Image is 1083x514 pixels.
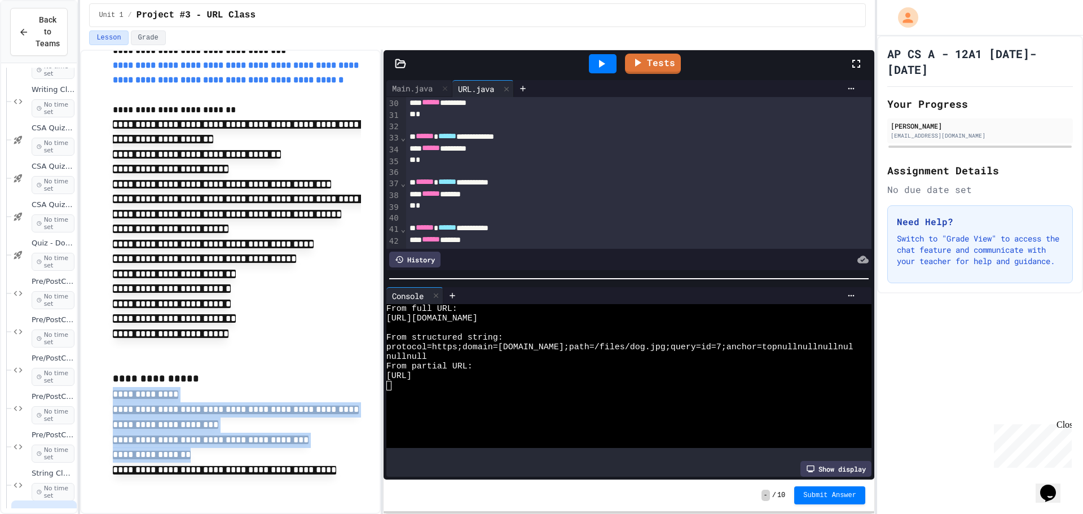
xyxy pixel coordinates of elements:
span: From partial URL: [386,362,473,371]
span: Unit 1 [99,11,123,20]
span: Back to Teams [36,14,60,50]
span: No time set [32,406,74,424]
button: Back to Teams [10,8,68,56]
span: No time set [32,61,74,79]
div: 43 [386,248,400,259]
div: 30 [386,98,400,110]
h3: Need Help? [897,215,1063,229]
span: No time set [32,483,74,501]
div: [EMAIL_ADDRESS][DOMAIN_NAME] [891,131,1069,140]
button: Submit Answer [794,486,865,504]
div: History [389,252,441,267]
span: Fold line [400,179,406,188]
div: 33 [386,133,400,144]
div: No due date set [887,183,1073,196]
span: No time set [32,291,74,309]
iframe: chat widget [989,420,1072,468]
span: Writing Classes #2 - Cat [32,85,74,95]
div: 34 [386,144,400,156]
div: My Account [886,5,921,30]
div: 41 [386,224,400,236]
div: 40 [386,213,400,224]
div: 37 [386,178,400,190]
span: From full URL: [386,304,457,314]
span: No time set [32,214,74,232]
button: Lesson [89,30,128,45]
span: String Class Review #1 [32,469,74,478]
div: Console [386,290,429,302]
span: Fold line [400,225,406,234]
span: No time set [32,253,74,271]
span: No time set [32,330,74,348]
div: URL.java [452,80,514,97]
div: 39 [386,202,400,213]
span: No time set [32,138,74,156]
div: 31 [386,110,400,121]
div: 42 [386,236,400,248]
div: 36 [386,167,400,178]
span: CSA Quiz #3: Mutator Methods [32,200,74,210]
div: 32 [386,121,400,133]
span: No time set [32,176,74,194]
div: [PERSON_NAME] [891,121,1069,131]
div: Main.java [386,82,438,94]
span: [URL][DOMAIN_NAME] [386,314,478,323]
span: Pre/PostConditions #5 [32,430,74,440]
span: No time set [32,368,74,386]
iframe: chat widget [1036,469,1072,503]
h1: AP CS A - 12A1 [DATE]-[DATE] [887,46,1073,77]
span: Quiz - Documentation, Preconditions and Postconditions [32,239,74,248]
span: / [772,491,776,500]
span: Fold line [400,133,406,142]
span: Submit Answer [803,491,856,500]
span: Pre/PostConditions #2 [32,315,74,325]
span: nullnull [386,352,427,362]
span: / [128,11,132,20]
div: Chat with us now!Close [5,5,78,72]
div: Console [386,287,443,304]
a: Tests [625,54,681,74]
span: CSA Quiz #2: Accessor Methods [32,162,74,172]
h2: Your Progress [887,96,1073,112]
button: Grade [131,30,166,45]
span: protocol=https;domain=[DOMAIN_NAME];path=/files/dog.jpg;query=id=7;anchor=topnullnullnullnull [386,342,859,352]
span: No time set [32,445,74,463]
h2: Assignment Details [887,162,1073,178]
span: Pre/PostConditions #1 [32,277,74,287]
span: 10 [777,491,785,500]
span: From structured string: [386,333,503,342]
span: No time set [32,99,74,117]
span: CSA Quiz #1: Attributes [32,124,74,133]
div: URL.java [452,83,500,95]
span: Project #3 - URL Class [137,8,256,22]
p: Switch to "Grade View" to access the chat feature and communicate with your teacher for help and ... [897,233,1063,267]
span: [URL] [386,371,412,381]
div: Show display [800,461,871,477]
span: Pre/PostConditions #3 [32,354,74,363]
span: Pre/PostConditions #4 [32,392,74,402]
div: 35 [386,156,400,168]
span: - [761,490,770,501]
div: Main.java [386,80,452,97]
div: 38 [386,190,400,202]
